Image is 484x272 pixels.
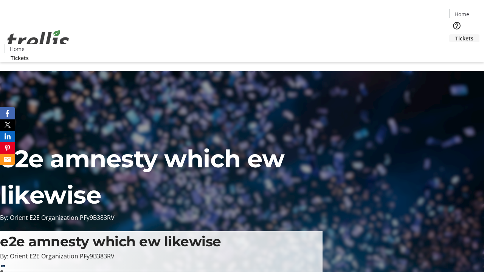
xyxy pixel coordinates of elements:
[5,54,35,62] a: Tickets
[11,54,29,62] span: Tickets
[5,45,29,53] a: Home
[450,10,474,18] a: Home
[449,18,464,33] button: Help
[449,34,479,42] a: Tickets
[5,22,72,59] img: Orient E2E Organization PFy9B383RV's Logo
[455,34,473,42] span: Tickets
[449,42,464,57] button: Cart
[10,45,25,53] span: Home
[455,10,469,18] span: Home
